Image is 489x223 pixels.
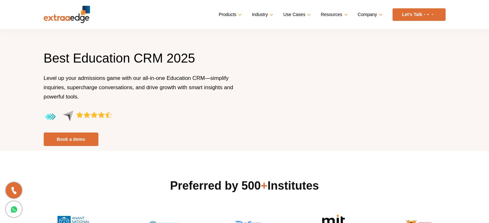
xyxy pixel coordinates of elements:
img: aggregate-rating-by-users [44,110,112,124]
span: + [261,179,267,192]
a: Let’s Talk [393,8,446,21]
a: Products [219,10,240,19]
a: Resources [321,10,347,19]
a: Book a demo [44,133,98,146]
a: Company [358,10,381,19]
a: Industry [252,10,272,19]
span: Level up your admissions game with our all-in-one Education CRM—simplify inquiries, supercharge c... [44,75,233,100]
h2: Preferred by 500 Institutes [44,178,446,193]
h1: Best Education CRM 2025 [44,50,240,73]
a: Use Cases [283,10,309,19]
